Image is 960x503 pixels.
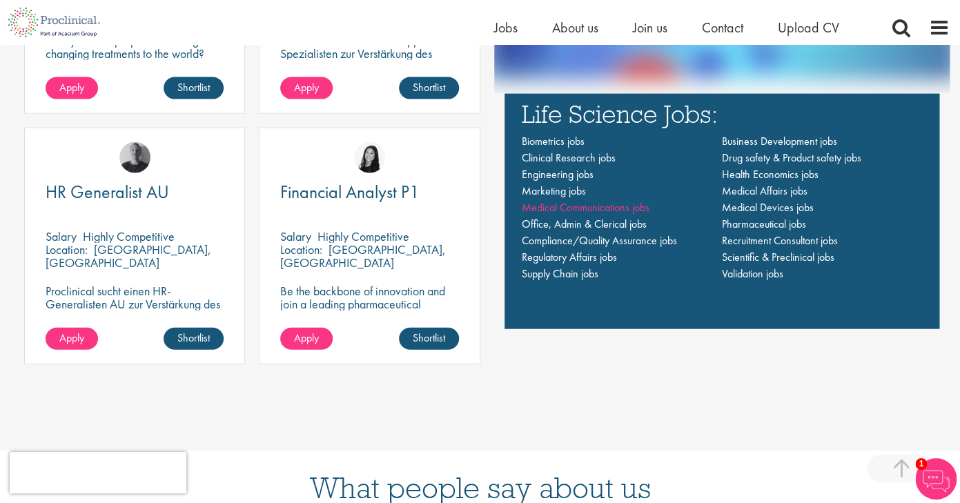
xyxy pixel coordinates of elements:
[522,250,617,264] a: Regulatory Affairs jobs
[915,458,927,470] span: 1
[10,452,186,493] iframe: reCAPTCHA
[280,241,322,257] span: Location:
[722,250,834,264] a: Scientific & Preclinical jobs
[494,19,518,37] a: Jobs
[59,331,84,345] span: Apply
[354,142,385,173] img: Numhom Sudsok
[294,331,319,345] span: Apply
[522,133,923,282] nav: Main navigation
[280,77,333,99] a: Apply
[46,241,211,270] p: [GEOGRAPHIC_DATA], [GEOGRAPHIC_DATA]
[119,142,150,173] img: Felix Zimmer
[522,150,616,165] a: Clinical Research jobs
[280,228,311,244] span: Salary
[46,228,77,244] span: Salary
[702,19,743,37] a: Contact
[915,458,957,500] img: Chatbot
[46,241,88,257] span: Location:
[46,180,169,204] span: HR Generalist AU
[280,328,333,350] a: Apply
[83,228,175,244] p: Highly Competitive
[46,284,224,337] p: Proclinical sucht einen HR-Generalisten AU zur Verstärkung des Teams unseres Kunden in [GEOGRAPHI...
[317,228,409,244] p: Highly Competitive
[722,200,814,215] a: Medical Devices jobs
[164,77,224,99] a: Shortlist
[722,134,837,148] a: Business Development jobs
[522,200,649,215] a: Medical Communications jobs
[46,77,98,99] a: Apply
[294,80,319,95] span: Apply
[46,184,224,201] a: HR Generalist AU
[722,266,783,281] a: Validation jobs
[399,77,459,99] a: Shortlist
[399,328,459,350] a: Shortlist
[522,167,594,181] a: Engineering jobs
[552,19,598,37] a: About us
[722,167,819,181] a: Health Economics jobs
[522,134,585,148] a: Biometrics jobs
[722,233,838,248] a: Recruitment Consultant jobs
[522,184,586,198] a: Marketing jobs
[633,19,667,37] a: Join us
[722,150,861,165] a: Drug safety & Product safety jobs
[778,19,839,37] a: Upload CV
[280,180,420,204] span: Financial Analyst P1
[280,241,446,270] p: [GEOGRAPHIC_DATA], [GEOGRAPHIC_DATA]
[46,328,98,350] a: Apply
[280,284,458,337] p: Be the backbone of innovation and join a leading pharmaceutical company to help keep life-changin...
[722,217,806,231] a: Pharmaceutical jobs
[522,266,598,281] a: Supply Chain jobs
[522,217,647,231] a: Office, Admin & Clerical jobs
[722,184,807,198] a: Medical Affairs jobs
[522,101,923,126] h3: Life Science Jobs:
[522,233,677,248] a: Compliance/Quality Assurance jobs
[164,328,224,350] a: Shortlist
[280,184,458,201] a: Financial Analyst P1
[59,80,84,95] span: Apply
